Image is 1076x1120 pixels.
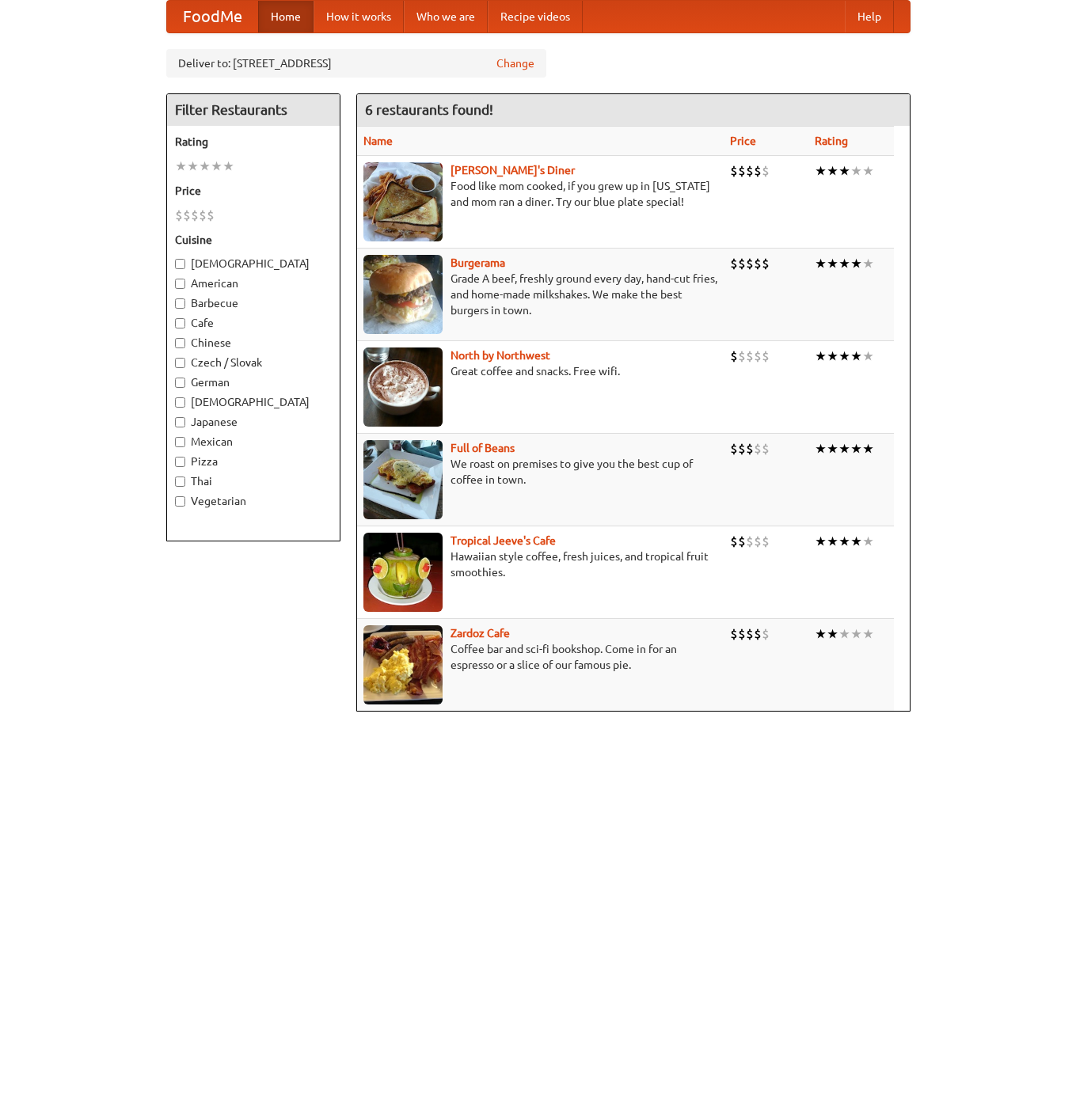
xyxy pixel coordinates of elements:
[754,440,762,457] li: $
[754,533,762,550] li: $
[175,207,183,224] li: $
[175,279,185,289] input: American
[850,255,862,272] li: ★
[199,158,211,175] li: ★
[762,255,770,272] li: $
[850,347,862,365] li: ★
[838,625,850,643] li: ★
[175,355,332,370] label: Czech / Slovak
[762,162,770,180] li: $
[175,476,185,487] input: Thai
[730,255,738,272] li: $
[730,440,738,457] li: $
[363,456,717,488] p: We roast on premises to give you the best cup of coffee in town.
[175,397,185,408] input: [DEMOGRAPHIC_DATA]
[175,259,185,269] input: [DEMOGRAPHIC_DATA]
[762,440,770,457] li: $
[730,162,738,180] li: $
[738,255,746,272] li: $
[207,207,215,224] li: $
[451,164,575,177] b: [PERSON_NAME]'s Diner
[175,275,332,291] label: American
[175,417,185,427] input: Japanese
[404,1,488,32] a: Who we are
[488,1,583,32] a: Recipe videos
[838,533,850,550] li: ★
[187,158,199,175] li: ★
[746,347,754,365] li: $
[746,162,754,180] li: $
[175,374,332,390] label: German
[451,534,556,547] b: Tropical Jeeve's Cafe
[762,347,770,365] li: $
[211,158,222,175] li: ★
[363,255,443,334] img: burgerama.jpg
[862,533,874,550] li: ★
[815,347,827,365] li: ★
[451,627,510,640] a: Zardoz Cafe
[363,641,717,673] p: Coffee bar and sci-fi bookshop. Come in for an espresso or a slice of our famous pie.
[175,315,332,331] label: Cafe
[730,135,756,147] a: Price
[815,162,827,180] li: ★
[862,625,874,643] li: ★
[363,533,443,612] img: jeeves.jpg
[754,347,762,365] li: $
[762,625,770,643] li: $
[815,255,827,272] li: ★
[363,162,443,241] img: sallys.jpg
[746,255,754,272] li: $
[175,295,332,311] label: Barbecue
[827,533,838,550] li: ★
[850,533,862,550] li: ★
[451,256,505,269] a: Burgerama
[175,434,332,450] label: Mexican
[175,457,185,467] input: Pizza
[365,102,493,117] ng-pluralize: 6 restaurants found!
[862,255,874,272] li: ★
[175,158,187,175] li: ★
[258,1,314,32] a: Home
[838,255,850,272] li: ★
[850,625,862,643] li: ★
[746,440,754,457] li: $
[738,533,746,550] li: $
[815,533,827,550] li: ★
[827,255,838,272] li: ★
[738,347,746,365] li: $
[175,414,332,430] label: Japanese
[862,162,874,180] li: ★
[199,207,207,224] li: $
[451,442,515,454] a: Full of Beans
[754,625,762,643] li: $
[496,55,534,71] a: Change
[838,347,850,365] li: ★
[167,94,340,126] h4: Filter Restaurants
[363,625,443,704] img: zardoz.jpg
[175,256,332,271] label: [DEMOGRAPHIC_DATA]
[838,162,850,180] li: ★
[850,162,862,180] li: ★
[827,162,838,180] li: ★
[175,496,185,507] input: Vegetarian
[738,440,746,457] li: $
[167,1,258,32] a: FoodMe
[175,232,332,248] h5: Cuisine
[746,533,754,550] li: $
[191,207,199,224] li: $
[730,625,738,643] li: $
[451,349,550,362] a: North by Northwest
[363,135,393,147] a: Name
[175,335,332,351] label: Chinese
[183,207,191,224] li: $
[845,1,894,32] a: Help
[363,271,717,318] p: Grade A beef, freshly ground every day, hand-cut fries, and home-made milkshakes. We make the bes...
[175,378,185,388] input: German
[175,338,185,348] input: Chinese
[363,347,443,427] img: north.jpg
[175,134,332,150] h5: Rating
[762,533,770,550] li: $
